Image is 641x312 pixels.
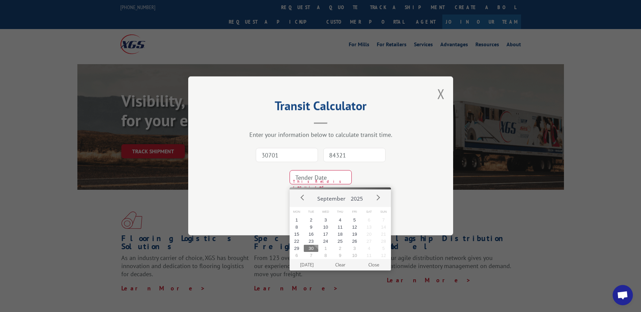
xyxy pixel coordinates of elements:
button: 30 [304,245,318,252]
button: 3 [347,245,362,252]
button: 13 [362,224,376,231]
button: 11 [362,252,376,259]
button: 8 [318,252,333,259]
button: 23 [304,238,318,245]
button: 9 [333,252,347,259]
button: 21 [376,231,391,238]
button: 2 [304,216,318,224]
button: 3 [318,216,333,224]
button: 5 [376,245,391,252]
button: Prev [298,192,308,203]
input: Tender Date [290,171,352,185]
span: Fri [347,207,362,217]
button: 7 [376,216,391,224]
button: 20 [362,231,376,238]
button: 10 [347,252,362,259]
span: This field is required [293,179,352,190]
button: 25 [333,238,347,245]
span: Wed [318,207,333,217]
button: 28 [376,238,391,245]
button: Next [373,192,383,203]
input: Origin Zip [256,148,318,162]
button: 6 [290,252,304,259]
button: 18 [333,231,347,238]
button: 1 [318,245,333,252]
button: 5 [347,216,362,224]
button: 4 [333,216,347,224]
button: 12 [347,224,362,231]
button: 14 [376,224,391,231]
button: 16 [304,231,318,238]
button: 27 [362,238,376,245]
span: Sun [376,207,391,217]
button: 12 [376,252,391,259]
button: 19 [347,231,362,238]
button: 29 [290,245,304,252]
button: 15 [290,231,304,238]
span: Sat [362,207,376,217]
button: 26 [347,238,362,245]
button: 9 [304,224,318,231]
button: 22 [290,238,304,245]
button: 11 [333,224,347,231]
button: 1 [290,216,304,224]
button: Close [357,259,390,270]
h2: Transit Calculator [222,101,419,114]
div: Open chat [613,285,633,305]
button: Clear [323,259,357,270]
span: Thu [333,207,347,217]
input: Dest. Zip [323,148,386,162]
button: [DATE] [290,259,323,270]
button: September [315,189,348,205]
button: 2 [333,245,347,252]
button: 7 [304,252,318,259]
span: Tue [304,207,318,217]
button: 24 [318,238,333,245]
button: 17 [318,231,333,238]
div: Enter your information below to calculate transit time. [222,131,419,139]
button: 4 [362,245,376,252]
button: Close modal [437,85,445,103]
span: Mon [290,207,304,217]
button: 10 [318,224,333,231]
button: 8 [290,224,304,231]
button: 2025 [348,189,366,205]
button: 6 [362,216,376,224]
